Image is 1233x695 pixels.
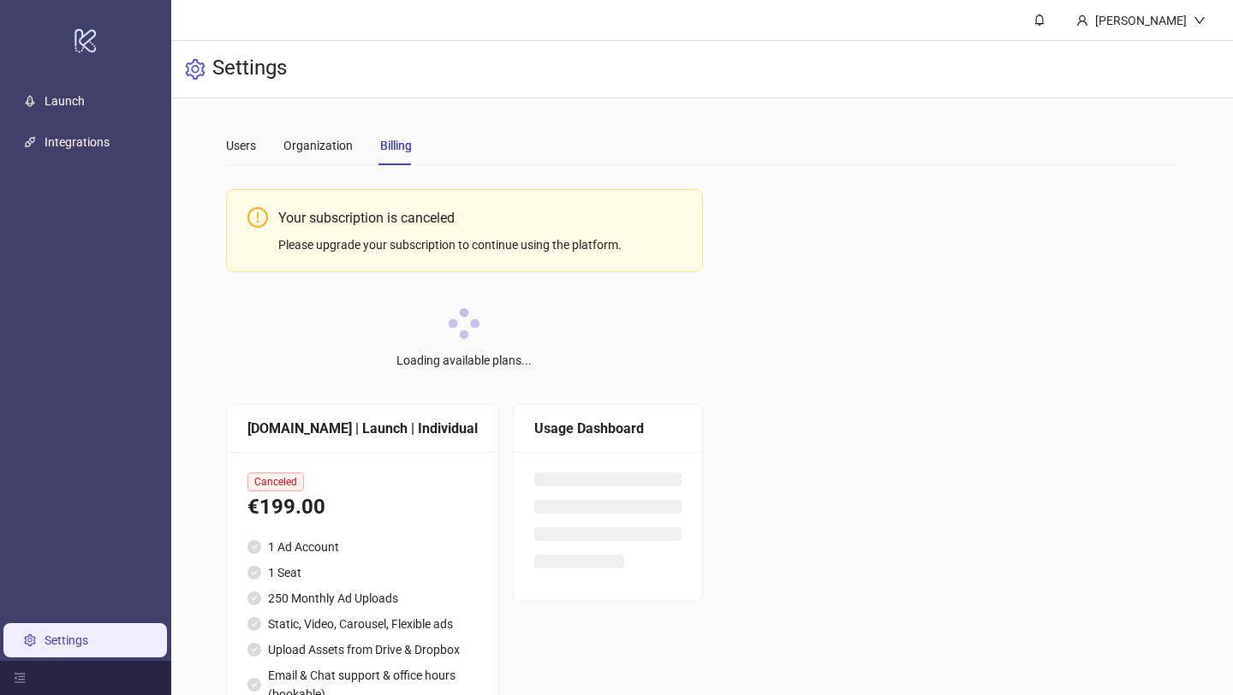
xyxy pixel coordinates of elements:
span: check-circle [247,591,261,605]
div: Billing [380,136,412,155]
div: Please upgrade your subscription to continue using the platform. [278,235,682,254]
span: bell [1033,14,1045,26]
span: check-circle [247,540,261,554]
span: menu-fold [14,672,26,684]
div: Users [226,136,256,155]
span: user [1076,15,1088,27]
li: 1 Ad Account [247,538,478,556]
div: Your subscription is canceled [278,207,682,229]
span: check-circle [247,643,261,656]
div: Loading available plans... [253,351,676,370]
li: Upload Assets from Drive & Dropbox [247,640,478,659]
li: 1 Seat [247,563,478,582]
span: setting [185,59,205,80]
div: [DOMAIN_NAME] | Launch | Individual [247,418,478,439]
div: Usage Dashboard [534,418,682,439]
a: Integrations [45,135,110,149]
div: €199.00 [247,491,478,524]
span: down [1194,15,1206,27]
h3: Settings [212,55,287,84]
div: Organization [283,136,353,155]
span: Canceled [247,472,304,491]
a: Launch [45,94,85,108]
span: check-circle [247,617,261,631]
span: exclamation-circle [247,207,268,228]
div: [PERSON_NAME] [1088,11,1194,30]
span: check-circle [247,678,261,692]
li: 250 Monthly Ad Uploads [247,589,478,608]
a: Settings [45,633,88,647]
span: check-circle [247,566,261,579]
li: Static, Video, Carousel, Flexible ads [247,615,478,633]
